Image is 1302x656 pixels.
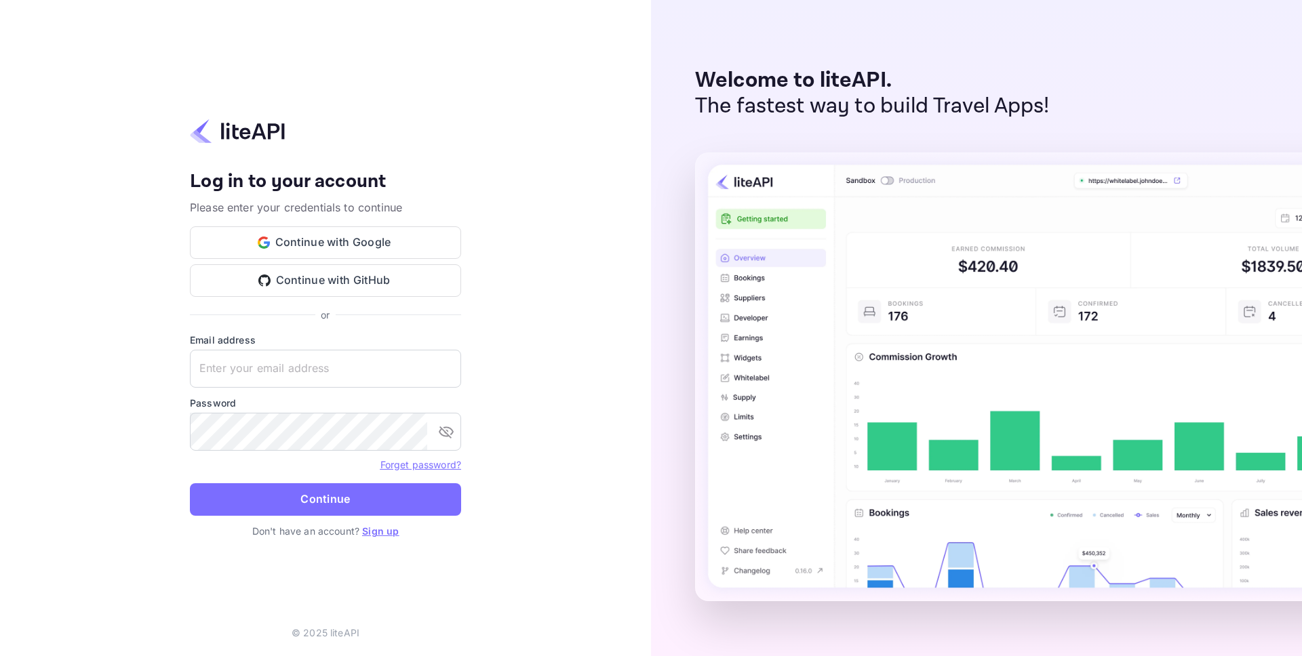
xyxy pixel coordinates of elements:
[190,170,461,194] h4: Log in to your account
[695,68,1050,94] p: Welcome to liteAPI.
[292,626,359,640] p: © 2025 liteAPI
[362,525,399,537] a: Sign up
[433,418,460,445] button: toggle password visibility
[190,199,461,216] p: Please enter your credentials to continue
[190,483,461,516] button: Continue
[190,350,461,388] input: Enter your email address
[190,264,461,297] button: Continue with GitHub
[321,308,330,322] p: or
[190,226,461,259] button: Continue with Google
[695,94,1050,119] p: The fastest way to build Travel Apps!
[190,333,461,347] label: Email address
[190,524,461,538] p: Don't have an account?
[380,459,461,470] a: Forget password?
[380,457,461,471] a: Forget password?
[190,118,285,144] img: liteapi
[190,396,461,410] label: Password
